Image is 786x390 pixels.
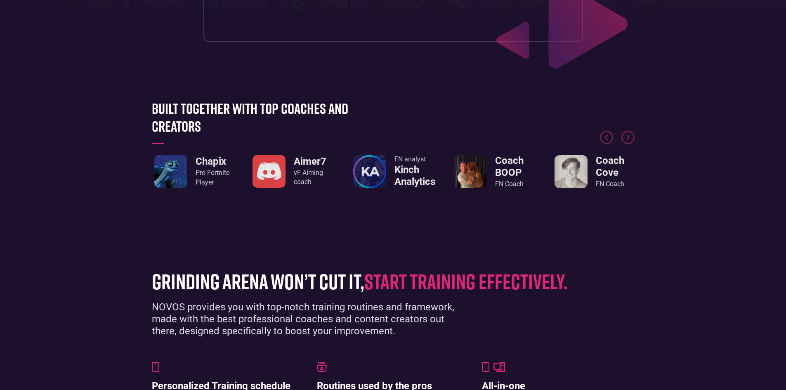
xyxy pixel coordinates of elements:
div: FN Coach [596,180,635,189]
div: Previous slide [600,131,613,151]
div: 3 / 8 [253,155,333,188]
h3: Coach BOOP [495,155,534,179]
div: FN analyst [394,155,435,164]
div: FN Coach [495,180,534,189]
div: Next slide [621,131,635,151]
div: vF Aiming coach [294,168,333,187]
h3: Kinch Analytics [394,164,435,188]
div: 4 / 8 [353,155,433,189]
a: Coach BOOPFN Coach [454,155,534,189]
a: ChapixPro FortnitePlayer [154,155,229,188]
a: Aimer7vF Aiming coach [253,155,333,188]
h3: Aimer7 [294,156,333,168]
div: 6 / 8 [555,155,635,189]
div: 5 / 8 [454,155,534,189]
h1: grinding arena won’t cut it, [152,269,622,293]
div: Next slide [621,131,635,144]
h3: Coach Cove [596,155,635,179]
div: Pro Fortnite Player [196,168,229,187]
span: start training effectively. [364,268,568,294]
div: 2 / 8 [152,155,232,188]
div: NOVOS provides you with top-notch training routines and framework, made with the best professiona... [152,301,470,337]
a: FN analystKinch Analytics [353,155,433,189]
a: Coach CoveFN Coach [555,155,635,189]
h3: Chapix [196,156,229,168]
